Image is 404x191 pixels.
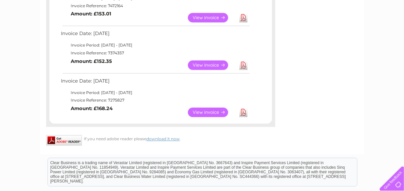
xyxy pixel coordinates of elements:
[46,135,275,142] div: If you need adobe reader please .
[347,28,357,33] a: Blog
[188,108,236,117] a: View
[59,2,251,10] td: Invoice Reference: 7472164
[305,28,320,33] a: Energy
[239,61,248,70] a: Download
[59,29,251,42] td: Invoice Date: [DATE]
[188,61,236,70] a: View
[239,13,248,23] a: Download
[71,59,112,65] b: Amount: £152.35
[59,97,251,105] td: Invoice Reference: 7275827
[281,3,326,11] a: 0333 014 3131
[71,11,111,17] b: Amount: £153.01
[289,28,301,33] a: Water
[59,49,251,57] td: Invoice Reference: 7374357
[59,42,251,49] td: Invoice Period: [DATE] - [DATE]
[382,28,398,33] a: Log out
[239,108,248,117] a: Download
[360,28,376,33] a: Contact
[59,89,251,97] td: Invoice Period: [DATE] - [DATE]
[323,28,343,33] a: Telecoms
[14,17,47,37] img: logo.png
[48,4,357,32] div: Clear Business is a trading name of Verastar Limited (registered in [GEOGRAPHIC_DATA] No. 3667643...
[59,77,251,89] td: Invoice Date: [DATE]
[71,106,113,112] b: Amount: £168.24
[188,13,236,23] a: View
[146,137,180,142] a: download it now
